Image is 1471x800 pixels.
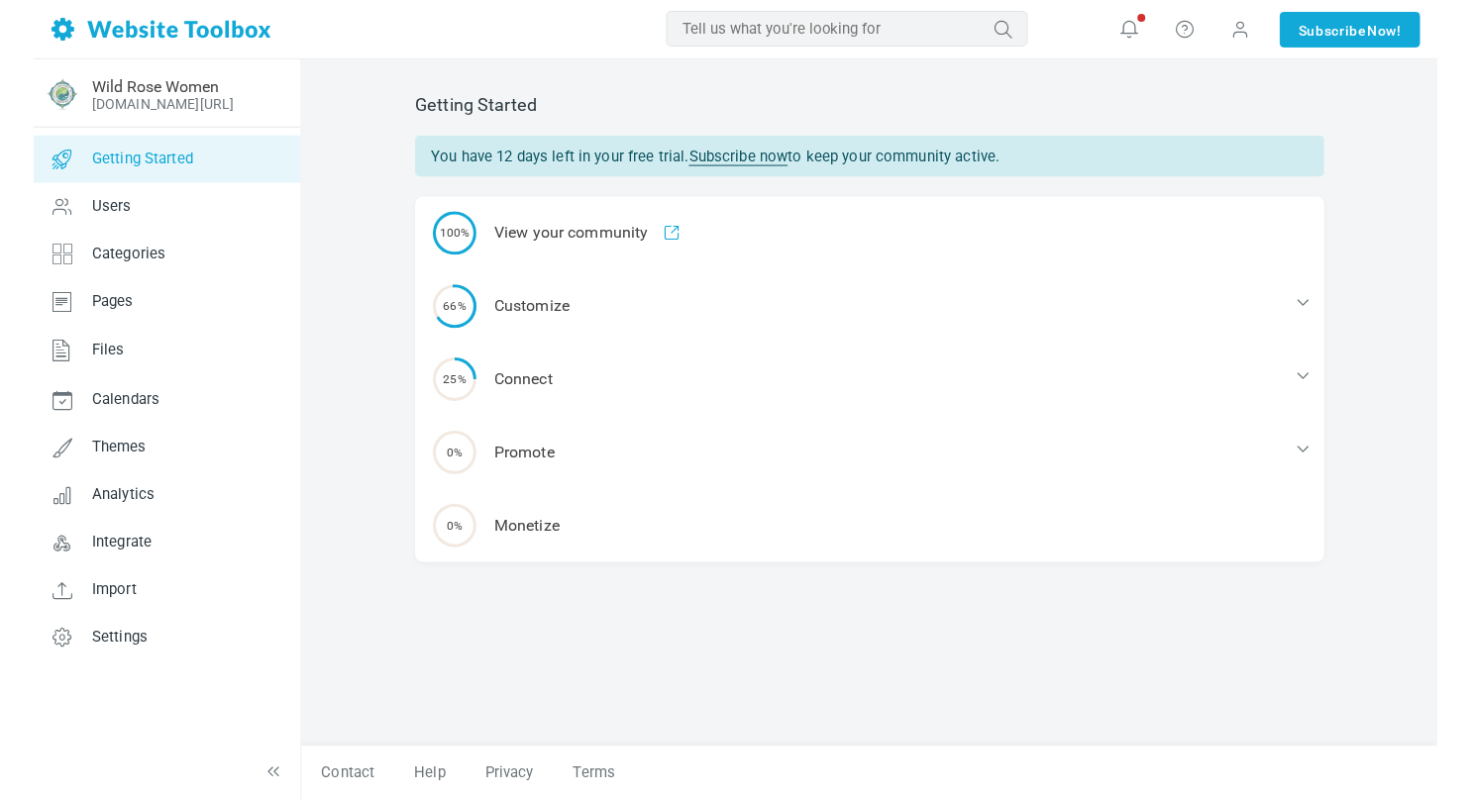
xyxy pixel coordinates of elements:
[400,505,444,549] span: 0%
[58,391,126,409] span: Calendars
[400,285,444,329] span: 66%
[1336,20,1371,42] span: Now!
[634,11,997,47] input: Tell us what you're looking for
[400,358,444,402] span: 25%
[58,197,98,215] span: Users
[58,292,100,310] span: Pages
[382,490,1294,563] div: Monetize
[400,212,444,255] span: 100%
[268,757,362,792] a: Contact
[362,757,433,792] a: Help
[13,78,45,110] img: favicon.ico
[58,486,121,504] span: Analytics
[521,757,603,792] a: Terms
[382,136,1294,177] div: You have 12 days left in your free trial. to keep your community active.
[58,439,113,456] span: Themes
[58,629,114,647] span: Settings
[433,757,521,792] a: Privacy
[382,197,1294,270] a: 100% View your community
[1249,12,1390,48] a: SubscribeNow!
[58,534,118,551] span: Integrate
[657,148,756,166] a: Subscribe now
[382,417,1294,490] div: Promote
[58,342,91,359] span: Files
[382,344,1294,417] div: Connect
[382,490,1294,563] a: 0% Monetize
[382,94,1294,116] h2: Getting Started
[58,245,133,262] span: Categories
[58,96,201,112] a: [DOMAIN_NAME][URL]
[58,77,185,96] a: Wild Rose Women
[58,581,103,599] span: Import
[382,270,1294,344] div: Customize
[58,150,159,167] span: Getting Started
[382,197,1294,270] div: View your community
[400,432,444,475] span: 0%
